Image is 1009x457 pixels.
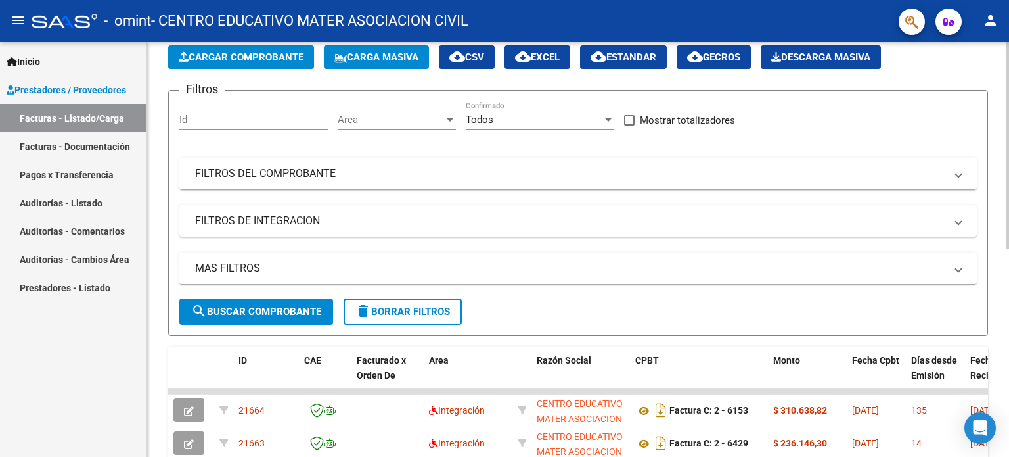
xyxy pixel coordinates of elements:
[168,45,314,69] button: Cargar Comprobante
[773,405,827,416] strong: $ 310.638,82
[195,261,945,276] mat-panel-title: MAS FILTROS
[344,299,462,325] button: Borrar Filtros
[238,405,265,416] span: 21664
[652,400,669,421] i: Descargar documento
[233,347,299,404] datatable-header-cell: ID
[424,347,512,404] datatable-header-cell: Area
[773,355,800,366] span: Monto
[687,49,703,64] mat-icon: cloud_download
[970,405,997,416] span: [DATE]
[449,51,484,63] span: CSV
[334,51,418,63] span: Carga Masiva
[537,398,623,439] span: CENTRO EDUCATIVO MATER ASOCIACION CIVIL
[852,355,899,366] span: Fecha Cpbt
[669,439,748,449] strong: Factura C: 2 - 6429
[531,347,630,404] datatable-header-cell: Razón Social
[195,166,945,181] mat-panel-title: FILTROS DEL COMPROBANTE
[591,49,606,64] mat-icon: cloud_download
[515,51,560,63] span: EXCEL
[179,253,977,284] mat-expansion-panel-header: MAS FILTROS
[179,51,303,63] span: Cargar Comprobante
[429,438,485,448] span: Integración
[179,80,225,99] h3: Filtros
[324,45,429,69] button: Carga Masiva
[355,306,450,318] span: Borrar Filtros
[537,429,625,457] div: 30698873252
[7,55,40,69] span: Inicio
[429,355,449,366] span: Area
[179,205,977,237] mat-expansion-panel-header: FILTROS DE INTEGRACION
[338,114,444,126] span: Area
[151,7,468,36] span: - CENTRO EDUCATIVO MATER ASOCIACION CIVIL
[179,158,977,189] mat-expansion-panel-header: FILTROS DEL COMPROBANTE
[761,45,881,69] app-download-masive: Descarga masiva de comprobantes (adjuntos)
[504,45,570,69] button: EXCEL
[640,112,735,128] span: Mostrar totalizadores
[191,303,207,319] mat-icon: search
[191,306,321,318] span: Buscar Comprobante
[466,114,493,126] span: Todos
[852,405,879,416] span: [DATE]
[355,303,371,319] mat-icon: delete
[104,7,151,36] span: - omint
[537,355,591,366] span: Razón Social
[429,405,485,416] span: Integración
[970,355,1007,381] span: Fecha Recibido
[906,347,965,404] datatable-header-cell: Días desde Emisión
[635,355,659,366] span: CPBT
[449,49,465,64] mat-icon: cloud_download
[630,347,768,404] datatable-header-cell: CPBT
[537,397,625,424] div: 30698873252
[357,355,406,381] span: Facturado x Orden De
[304,355,321,366] span: CAE
[847,347,906,404] datatable-header-cell: Fecha Cpbt
[911,438,922,448] span: 14
[580,45,667,69] button: Estandar
[761,45,881,69] button: Descarga Masiva
[515,49,531,64] mat-icon: cloud_download
[911,355,957,381] span: Días desde Emisión
[852,438,879,448] span: [DATE]
[11,12,26,28] mat-icon: menu
[771,51,870,63] span: Descarga Masiva
[439,45,495,69] button: CSV
[911,405,927,416] span: 135
[669,406,748,416] strong: Factura C: 2 - 6153
[677,45,751,69] button: Gecros
[964,412,996,444] div: Open Intercom Messenger
[591,51,656,63] span: Estandar
[195,214,945,228] mat-panel-title: FILTROS DE INTEGRACION
[351,347,424,404] datatable-header-cell: Facturado x Orden De
[238,438,265,448] span: 21663
[773,438,827,448] strong: $ 236.146,30
[687,51,740,63] span: Gecros
[179,299,333,325] button: Buscar Comprobante
[7,83,126,97] span: Prestadores / Proveedores
[238,355,247,366] span: ID
[768,347,847,404] datatable-header-cell: Monto
[983,12,998,28] mat-icon: person
[299,347,351,404] datatable-header-cell: CAE
[652,433,669,454] i: Descargar documento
